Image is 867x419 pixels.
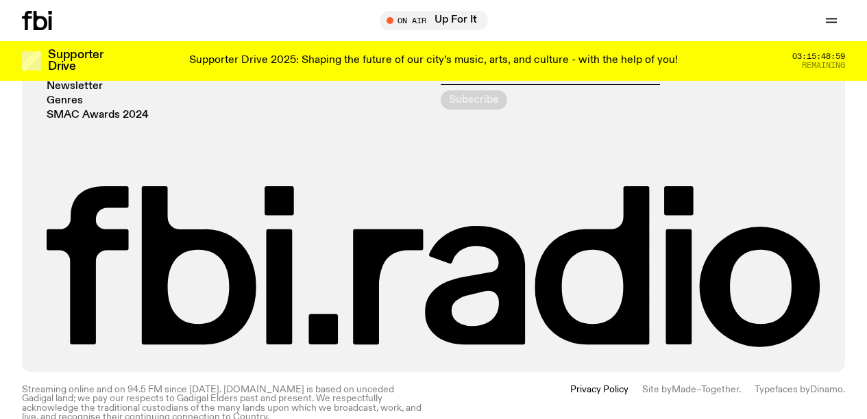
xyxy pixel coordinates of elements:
p: Supporter Drive 2025: Shaping the future of our city’s music, arts, and culture - with the help o... [189,55,678,67]
span: Remaining [802,62,845,69]
span: . [843,385,845,394]
span: . [739,385,741,394]
span: Site by [642,385,672,394]
a: Made–Together [672,385,739,394]
span: Typefaces by [755,385,810,394]
button: On AirUp For It [380,11,488,30]
span: 03:15:48:59 [792,53,845,60]
a: Newsletter [47,81,103,92]
h3: Supporter Drive [48,49,103,73]
a: Genres [47,96,83,106]
button: Subscribe [441,90,507,110]
a: Dinamo [810,385,843,394]
a: SMAC Awards 2024 [47,110,149,120]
